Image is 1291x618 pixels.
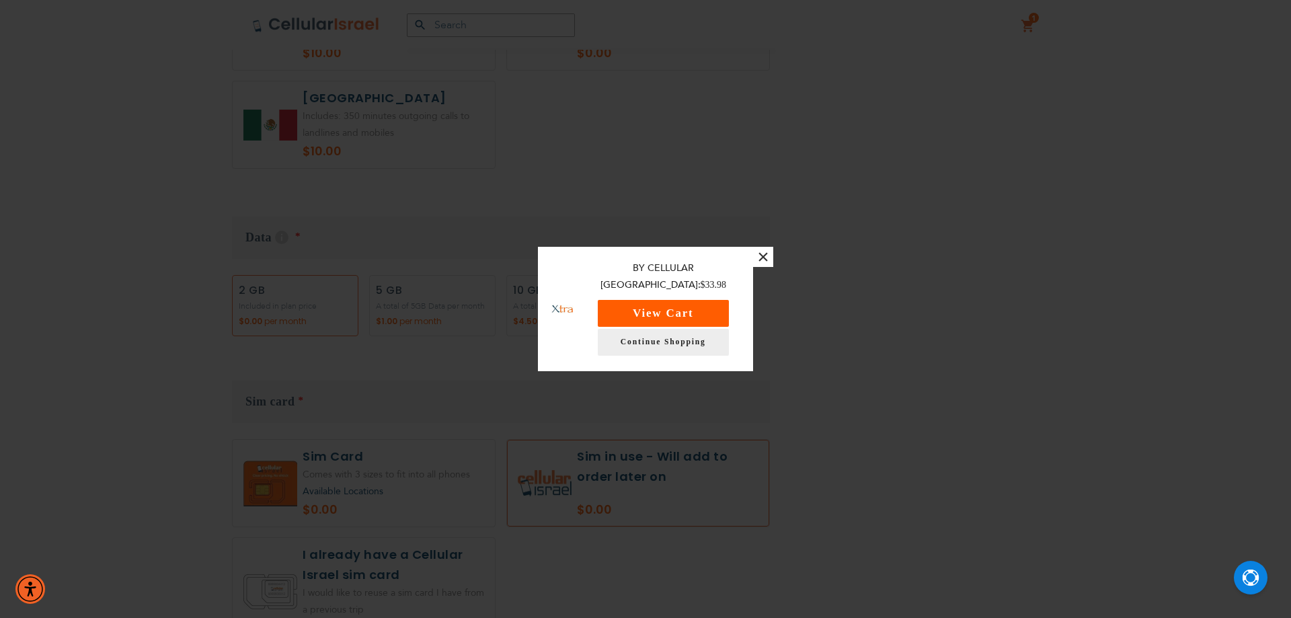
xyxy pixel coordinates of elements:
button: View Cart [598,300,729,327]
div: Accessibility Menu [15,574,45,604]
button: × [753,247,773,267]
a: Continue Shopping [598,329,729,356]
span: $33.98 [701,280,727,290]
p: By Cellular [GEOGRAPHIC_DATA]: [587,260,740,293]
